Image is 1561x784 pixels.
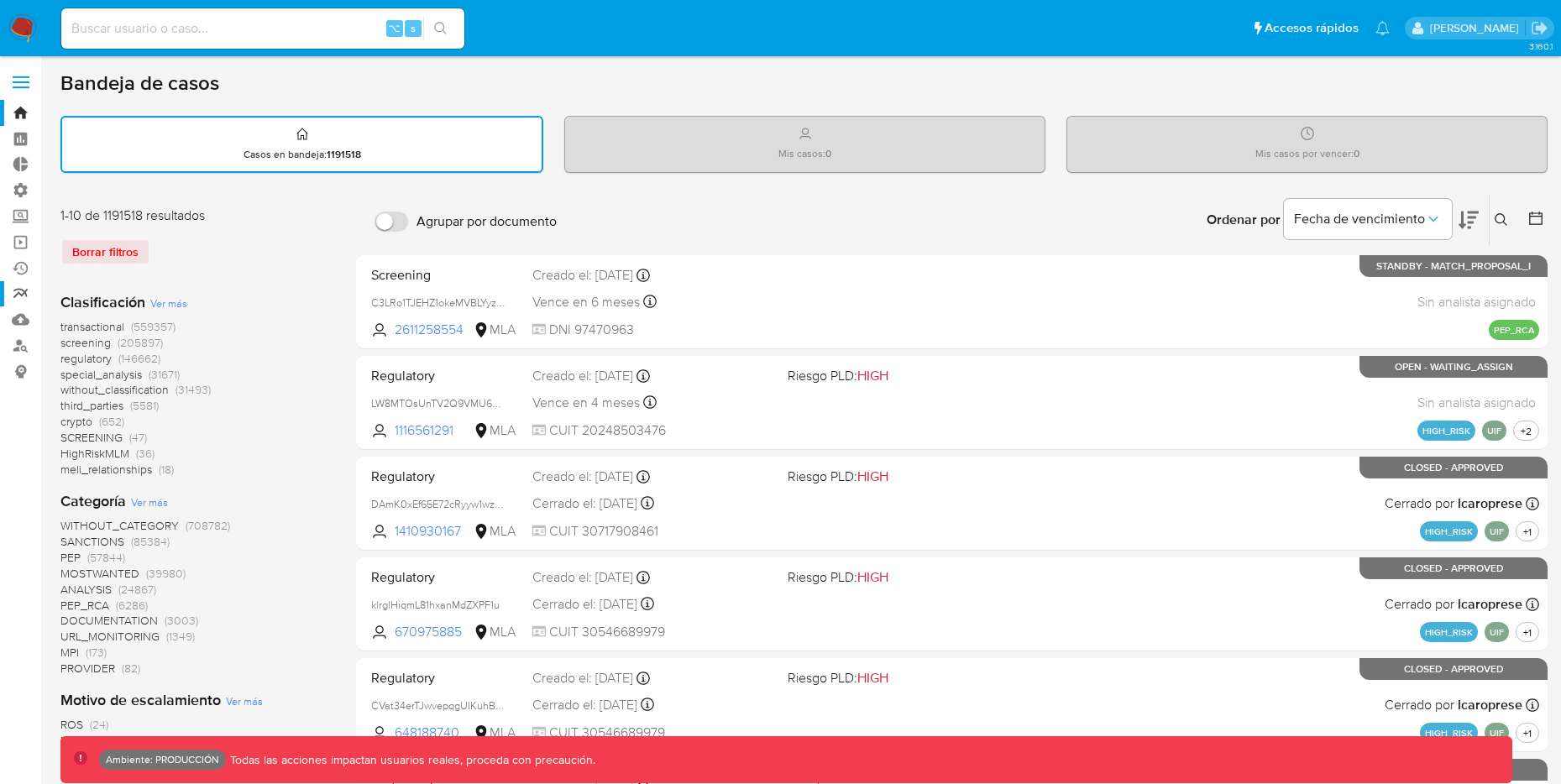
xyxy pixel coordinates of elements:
[411,20,416,36] span: s
[61,18,464,39] input: Buscar usuario o caso...
[388,20,401,36] span: ⌥
[423,17,458,40] button: search-icon
[1375,21,1390,35] a: Notificaciones
[106,756,219,763] p: Ambiente: PRODUCCIÓN
[226,752,595,768] p: Todas las acciones impactan usuarios reales, proceda con precaución.
[1265,19,1359,37] span: Accesos rápidos
[1430,20,1525,36] p: luis.birchenz@mercadolibre.com
[1531,19,1548,37] a: Salir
